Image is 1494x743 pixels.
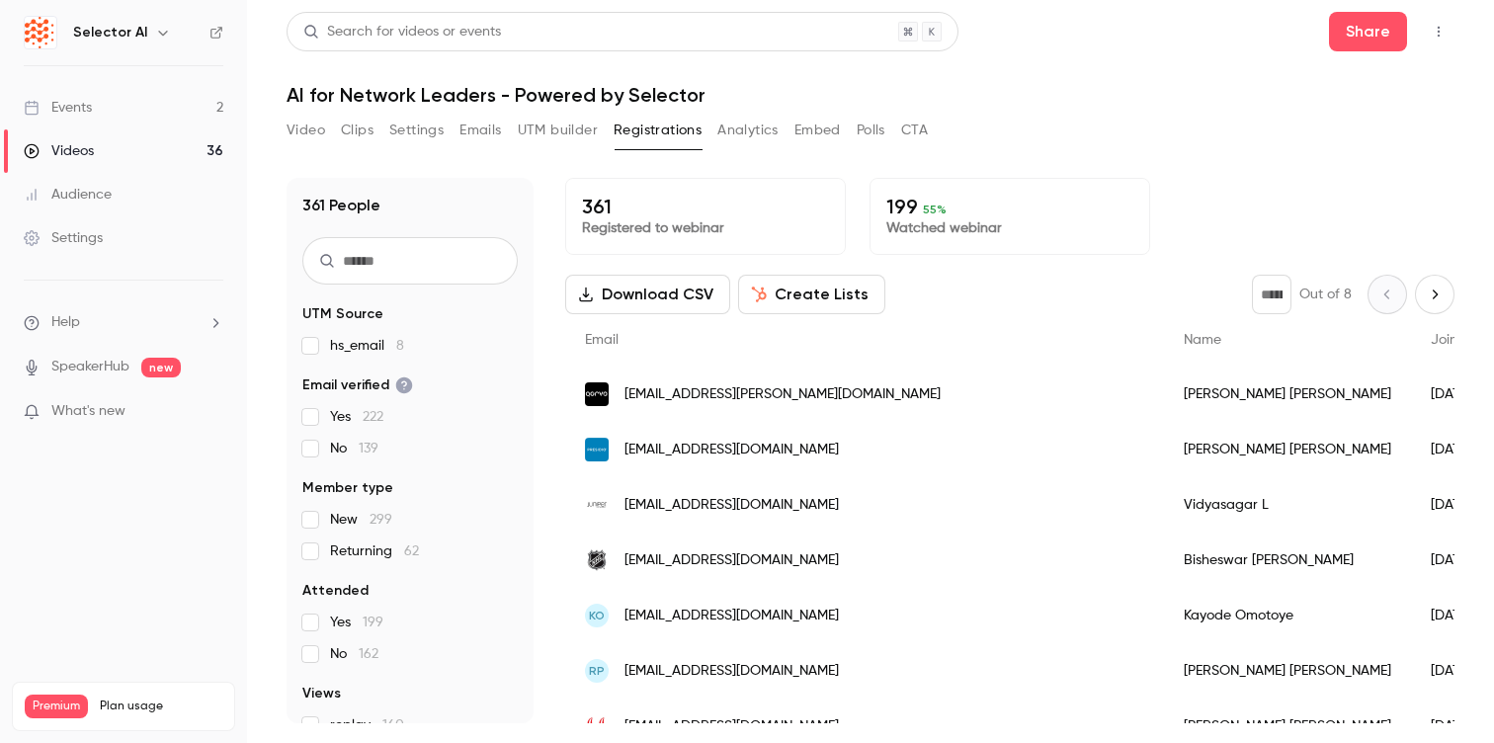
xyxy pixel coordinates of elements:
iframe: Noticeable Trigger [200,403,223,421]
span: KO [589,607,605,624]
img: nhl.com [585,548,609,572]
div: Settings [24,228,103,248]
button: Create Lists [738,275,885,314]
span: 8 [396,339,404,353]
span: 139 [359,442,378,455]
button: UTM builder [518,115,598,146]
button: Next page [1415,275,1454,314]
span: Views [302,684,341,703]
div: Audience [24,185,112,205]
button: Video [287,115,325,146]
span: [EMAIL_ADDRESS][DOMAIN_NAME] [624,550,839,571]
button: Share [1329,12,1407,51]
span: [EMAIL_ADDRESS][DOMAIN_NAME] [624,606,839,626]
div: [PERSON_NAME] [PERSON_NAME] [1164,643,1411,699]
span: Name [1184,333,1221,347]
h1: AI for Network Leaders - Powered by Selector [287,83,1454,107]
span: 222 [363,410,383,424]
button: CTA [901,115,928,146]
button: Download CSV [565,275,730,314]
a: SpeakerHub [51,357,129,377]
button: Analytics [717,115,779,146]
span: What's new [51,401,125,422]
span: [EMAIL_ADDRESS][PERSON_NAME][DOMAIN_NAME] [624,384,941,405]
span: replay [330,715,404,735]
span: Premium [25,695,88,718]
p: Watched webinar [886,218,1133,238]
span: 160 [382,718,404,732]
span: Attended [302,581,369,601]
span: 299 [370,513,392,527]
p: 361 [582,195,829,218]
span: new [141,358,181,377]
span: [EMAIL_ADDRESS][DOMAIN_NAME] [624,495,839,516]
span: Yes [330,613,383,632]
span: UTM Source [302,304,383,324]
button: Settings [389,115,444,146]
span: 62 [404,544,419,558]
span: hs_email [330,336,404,356]
button: Embed [794,115,841,146]
span: Member type [302,478,393,498]
span: 55 % [923,203,947,216]
p: Registered to webinar [582,218,829,238]
span: Returning [330,541,419,561]
button: Polls [857,115,885,146]
span: 162 [359,647,378,661]
div: Videos [24,141,94,161]
button: Emails [459,115,501,146]
button: Top Bar Actions [1423,16,1454,47]
img: Selector AI [25,17,56,48]
h1: 361 People [302,194,380,217]
span: Join date [1431,333,1492,347]
button: Registrations [614,115,702,146]
span: RP [589,662,605,680]
button: Clips [341,115,373,146]
div: Vidyasagar L [1164,477,1411,533]
img: qorvo.com [585,382,609,406]
div: Events [24,98,92,118]
img: its.jnj.com [585,714,609,738]
span: No [330,439,378,458]
span: Yes [330,407,383,427]
span: 199 [363,616,383,629]
p: Out of 8 [1299,285,1352,304]
div: Search for videos or events [303,22,501,42]
span: Help [51,312,80,333]
div: [PERSON_NAME] [PERSON_NAME] [1164,367,1411,422]
h6: Selector AI [73,23,147,42]
span: Email verified [302,375,413,395]
span: [EMAIL_ADDRESS][DOMAIN_NAME] [624,440,839,460]
div: Kayode Omotoye [1164,588,1411,643]
span: [EMAIL_ADDRESS][DOMAIN_NAME] [624,716,839,737]
span: Email [585,333,619,347]
div: Bisheswar [PERSON_NAME] [1164,533,1411,588]
div: [PERSON_NAME] [PERSON_NAME] [1164,422,1411,477]
span: No [330,644,378,664]
span: [EMAIL_ADDRESS][DOMAIN_NAME] [624,661,839,682]
img: juniper.net [585,493,609,517]
img: presidio.com [585,438,609,461]
li: help-dropdown-opener [24,312,223,333]
p: 199 [886,195,1133,218]
span: New [330,510,392,530]
span: Plan usage [100,699,222,714]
